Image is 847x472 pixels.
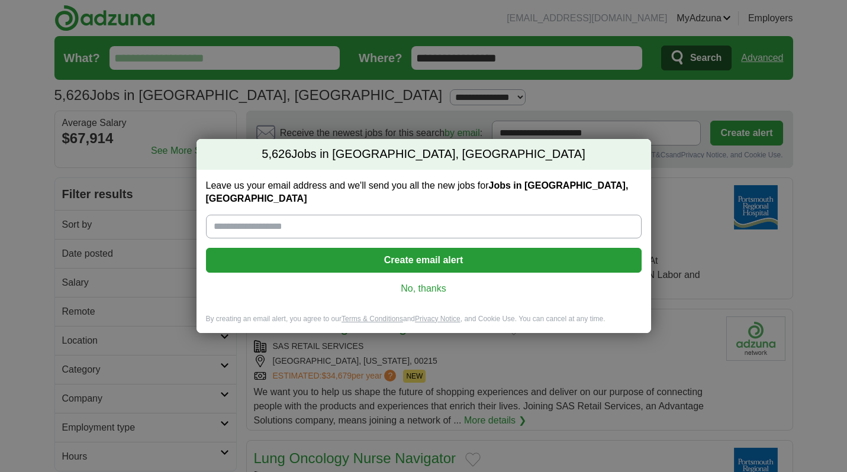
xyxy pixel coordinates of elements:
div: By creating an email alert, you agree to our and , and Cookie Use. You can cancel at any time. [197,314,651,334]
span: 5,626 [262,146,291,163]
strong: Jobs in [GEOGRAPHIC_DATA], [GEOGRAPHIC_DATA] [206,180,629,203]
a: No, thanks [215,282,632,295]
button: Create email alert [206,248,642,273]
label: Leave us your email address and we'll send you all the new jobs for [206,179,642,205]
a: Privacy Notice [415,315,460,323]
a: Terms & Conditions [342,315,403,323]
h2: Jobs in [GEOGRAPHIC_DATA], [GEOGRAPHIC_DATA] [197,139,651,170]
